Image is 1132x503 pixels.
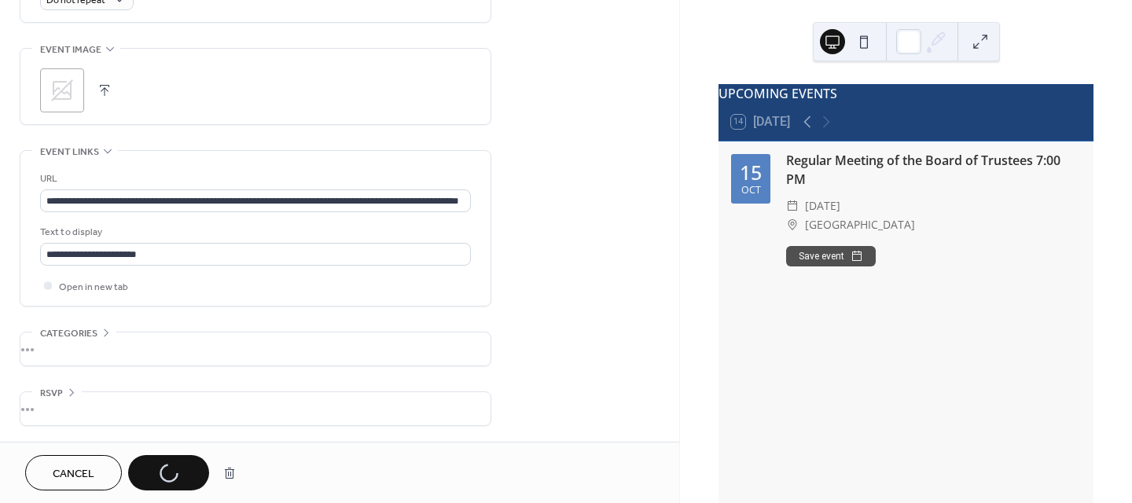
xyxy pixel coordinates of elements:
div: ; [40,68,84,112]
span: Event image [40,42,101,58]
span: [DATE] [805,196,840,215]
div: Regular Meeting of the Board of Trustees 7:00 PM [786,151,1081,189]
span: RSVP [40,385,63,402]
button: Save event [786,246,876,266]
div: 15 [740,163,762,182]
div: ​ [786,215,799,234]
span: Open in new tab [59,279,128,296]
div: ••• [20,392,491,425]
div: UPCOMING EVENTS [719,84,1093,103]
span: Categories [40,325,97,342]
div: Text to display [40,224,468,240]
span: Cancel [53,466,94,483]
div: ••• [20,332,491,365]
div: URL [40,171,468,187]
div: ​ [786,196,799,215]
span: [GEOGRAPHIC_DATA] [805,215,915,234]
span: Event links [40,144,99,160]
button: Cancel [25,455,122,490]
div: Oct [741,185,761,196]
